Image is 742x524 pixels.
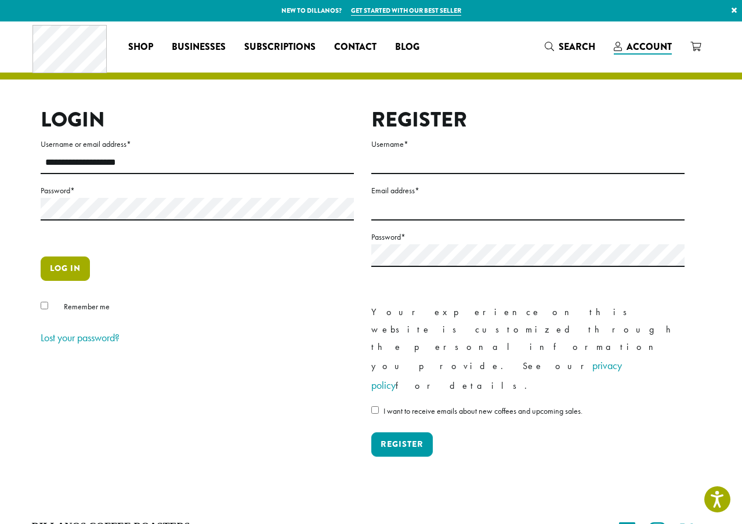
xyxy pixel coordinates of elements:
[119,38,162,56] a: Shop
[559,40,595,53] span: Search
[128,40,153,55] span: Shop
[41,137,354,151] label: Username or email address
[395,40,419,55] span: Blog
[172,40,226,55] span: Businesses
[535,37,605,56] a: Search
[64,301,110,312] span: Remember me
[351,6,461,16] a: Get started with our best seller
[371,137,685,151] label: Username
[627,40,672,53] span: Account
[41,107,354,132] h2: Login
[244,40,316,55] span: Subscriptions
[41,256,90,281] button: Log in
[371,230,685,244] label: Password
[383,406,582,416] span: I want to receive emails about new coffees and upcoming sales.
[371,406,379,414] input: I want to receive emails about new coffees and upcoming sales.
[41,183,354,198] label: Password
[334,40,377,55] span: Contact
[371,107,685,132] h2: Register
[371,359,622,392] a: privacy policy
[371,183,685,198] label: Email address
[41,331,120,344] a: Lost your password?
[371,432,433,457] button: Register
[371,303,685,395] p: Your experience on this website is customized through the personal information you provide. See o...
